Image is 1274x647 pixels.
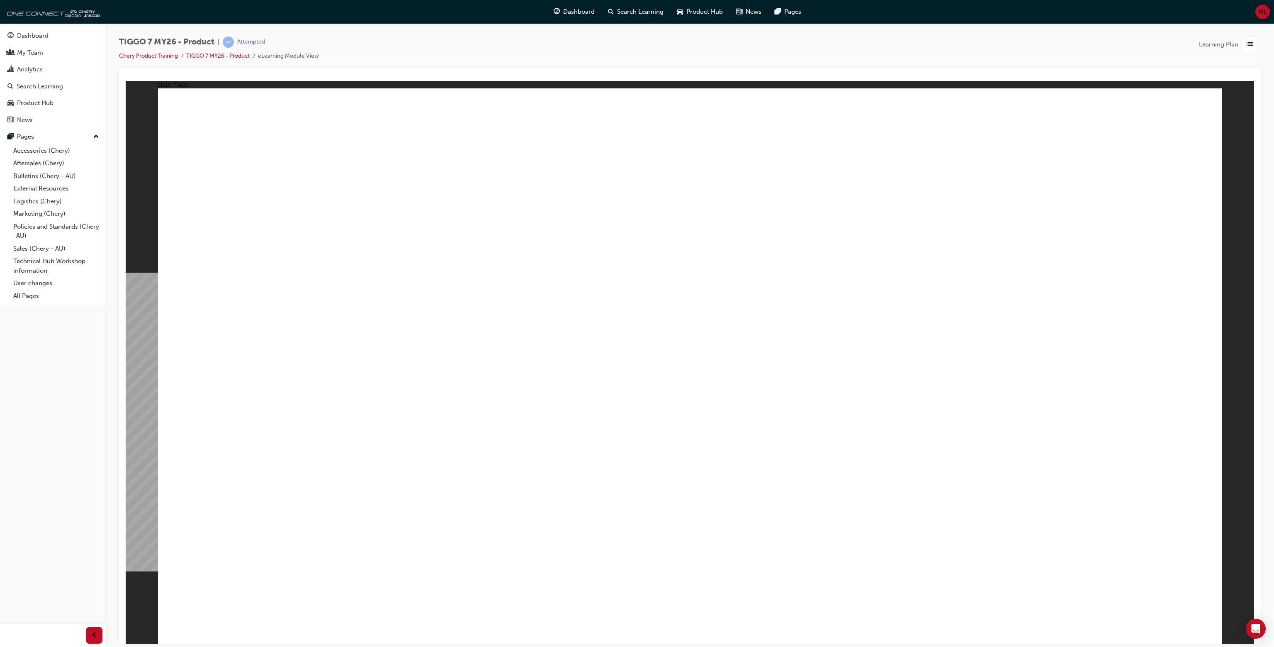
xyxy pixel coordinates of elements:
[10,208,102,220] a: Marketing (Chery)
[3,112,102,128] a: News
[17,115,33,125] div: News
[7,100,14,107] span: car-icon
[768,3,808,20] a: pages-iconPages
[7,66,14,73] span: chart-icon
[10,170,102,183] a: Bulletins (Chery - AU)
[554,7,560,17] span: guage-icon
[91,630,97,641] span: prev-icon
[3,62,102,77] a: Analytics
[670,3,729,20] a: car-iconProduct Hub
[10,255,102,277] a: Technical Hub Workshop information
[3,27,102,129] button: DashboardMy TeamAnalyticsSearch LearningProduct HubNews
[608,7,614,17] span: search-icon
[10,290,102,303] a: All Pages
[617,7,664,17] span: Search Learning
[17,82,63,91] div: Search Learning
[119,37,214,47] span: TIGGO 7 MY26 - Product
[3,95,102,111] a: Product Hub
[258,51,319,61] li: eLearning Module View
[775,7,781,17] span: pages-icon
[10,157,102,170] a: Aftersales (Chery)
[7,32,14,40] span: guage-icon
[1247,39,1253,50] span: list-icon
[677,7,683,17] span: car-icon
[93,132,99,142] span: up-icon
[1199,37,1261,52] button: Learning Plan
[223,37,234,48] span: learningRecordVerb_ATTEMPT-icon
[218,37,219,47] span: |
[784,7,801,17] span: Pages
[686,7,723,17] span: Product Hub
[237,38,265,46] div: Attempted
[10,182,102,195] a: External Resources
[563,7,595,17] span: Dashboard
[601,3,670,20] a: search-iconSearch Learning
[3,79,102,94] a: Search Learning
[3,28,102,44] a: Dashboard
[746,7,761,17] span: News
[186,52,250,59] a: TIGGO 7 MY26 - Product
[3,129,102,144] button: Pages
[1258,7,1267,17] span: ML
[17,31,49,41] div: Dashboard
[17,48,43,58] div: My Team
[1255,5,1270,19] button: ML
[17,98,53,108] div: Product Hub
[10,144,102,157] a: Accessories (Chery)
[3,45,102,61] a: My Team
[17,65,43,74] div: Analytics
[729,3,768,20] a: news-iconNews
[4,3,100,20] img: oneconnect
[10,277,102,290] a: User changes
[736,7,742,17] span: news-icon
[10,195,102,208] a: Logistics (Chery)
[7,133,14,141] span: pages-icon
[10,242,102,255] a: Sales (Chery - AU)
[7,83,13,90] span: search-icon
[1246,619,1266,639] div: Open Intercom Messenger
[547,3,601,20] a: guage-iconDashboard
[10,220,102,242] a: Policies and Standards (Chery -AU)
[119,52,178,59] a: Chery Product Training
[1199,40,1238,49] span: Learning Plan
[7,49,14,57] span: people-icon
[17,132,34,142] div: Pages
[7,117,14,124] span: news-icon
